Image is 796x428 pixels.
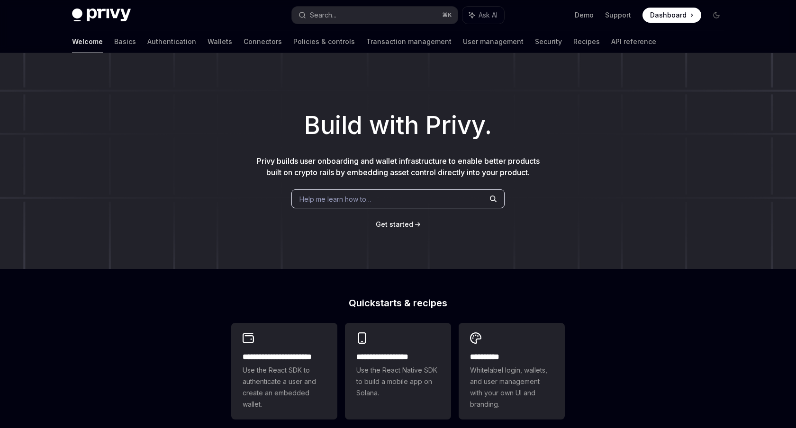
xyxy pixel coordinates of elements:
[459,323,565,419] a: **** *****Whitelabel login, wallets, and user management with your own UI and branding.
[376,220,413,229] a: Get started
[442,11,452,19] span: ⌘ K
[356,365,440,399] span: Use the React Native SDK to build a mobile app on Solana.
[72,30,103,53] a: Welcome
[376,220,413,228] span: Get started
[642,8,701,23] a: Dashboard
[299,194,371,204] span: Help me learn how to…
[114,30,136,53] a: Basics
[293,30,355,53] a: Policies & controls
[231,298,565,308] h2: Quickstarts & recipes
[310,9,336,21] div: Search...
[479,10,497,20] span: Ask AI
[257,156,540,177] span: Privy builds user onboarding and wallet infrastructure to enable better products built on crypto ...
[573,30,600,53] a: Recipes
[535,30,562,53] a: Security
[292,7,458,24] button: Search...⌘K
[575,10,594,20] a: Demo
[15,107,781,144] h1: Build with Privy.
[463,30,524,53] a: User management
[366,30,452,53] a: Transaction management
[244,30,282,53] a: Connectors
[611,30,656,53] a: API reference
[147,30,196,53] a: Authentication
[650,10,687,20] span: Dashboard
[709,8,724,23] button: Toggle dark mode
[243,365,326,410] span: Use the React SDK to authenticate a user and create an embedded wallet.
[345,323,451,419] a: **** **** **** ***Use the React Native SDK to build a mobile app on Solana.
[208,30,232,53] a: Wallets
[605,10,631,20] a: Support
[470,365,553,410] span: Whitelabel login, wallets, and user management with your own UI and branding.
[72,9,131,22] img: dark logo
[462,7,504,24] button: Ask AI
